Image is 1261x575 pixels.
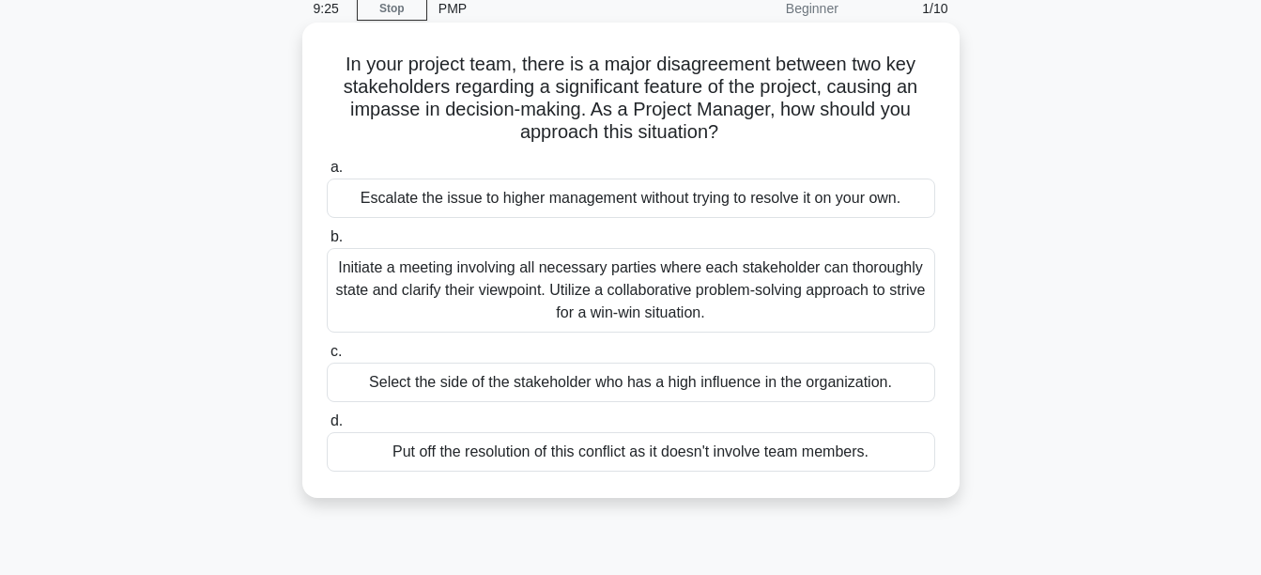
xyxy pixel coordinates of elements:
[331,412,343,428] span: d.
[327,432,935,472] div: Put off the resolution of this conflict as it doesn't involve team members.
[331,159,343,175] span: a.
[327,363,935,402] div: Select the side of the stakeholder who has a high influence in the organization.
[327,248,935,333] div: Initiate a meeting involving all necessary parties where each stakeholder can thoroughly state an...
[327,179,935,218] div: Escalate the issue to higher management without trying to resolve it on your own.
[331,343,342,359] span: c.
[331,228,343,244] span: b.
[325,53,937,145] h5: In your project team, there is a major disagreement between two key stakeholders regarding a sign...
